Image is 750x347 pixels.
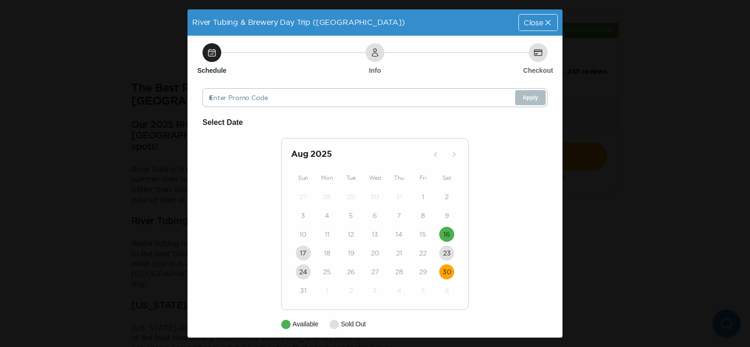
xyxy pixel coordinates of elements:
[344,264,359,279] button: 26
[396,248,402,258] time: 21
[442,267,451,277] time: 30
[192,18,405,26] span: River Tubing & Brewery Day Trip ([GEOGRAPHIC_DATA])
[367,189,382,204] button: 30
[344,246,359,261] button: 19
[344,227,359,242] button: 12
[301,211,305,220] time: 3
[348,230,354,239] time: 12
[524,19,543,26] span: Close
[367,208,382,223] button: 6
[415,246,430,261] button: 22
[422,192,424,201] time: 1
[296,189,311,204] button: 27
[369,66,381,75] h6: Info
[324,248,330,258] time: 18
[435,172,459,184] div: Sat
[197,66,226,75] h6: Schedule
[291,172,315,184] div: Sun
[320,264,335,279] button: 25
[372,230,378,239] time: 13
[439,264,454,279] button: 30
[320,208,335,223] button: 4
[300,230,307,239] time: 10
[445,192,449,201] time: 2
[397,286,401,295] time: 4
[323,192,331,201] time: 28
[391,227,406,242] button: 14
[296,227,311,242] button: 10
[415,227,430,242] button: 15
[439,227,454,242] button: 16
[443,248,451,258] time: 23
[349,211,353,220] time: 5
[292,319,318,329] p: Available
[344,208,359,223] button: 5
[367,227,382,242] button: 13
[296,246,311,261] button: 17
[296,264,311,279] button: 24
[420,230,426,239] time: 15
[415,208,430,223] button: 8
[415,264,430,279] button: 29
[320,189,335,204] button: 28
[396,192,402,201] time: 31
[439,246,454,261] button: 23
[339,172,363,184] div: Tue
[300,192,307,201] time: 27
[523,66,553,75] h6: Checkout
[341,319,366,329] p: Sold Out
[415,283,430,298] button: 5
[315,172,339,184] div: Mon
[421,211,425,220] time: 8
[391,189,406,204] button: 31
[296,283,311,298] button: 31
[300,286,307,295] time: 31
[371,267,379,277] time: 27
[397,211,401,220] time: 7
[439,189,454,204] button: 2
[300,248,306,258] time: 17
[391,246,406,261] button: 21
[299,267,307,277] time: 24
[391,264,406,279] button: 28
[367,246,382,261] button: 20
[320,283,335,298] button: 1
[348,248,354,258] time: 19
[445,286,449,295] time: 6
[325,211,329,220] time: 4
[443,230,450,239] time: 16
[371,248,379,258] time: 20
[439,208,454,223] button: 9
[347,192,355,201] time: 29
[347,267,355,277] time: 26
[344,189,359,204] button: 29
[325,230,330,239] time: 11
[349,286,353,295] time: 2
[411,172,435,184] div: Fri
[419,248,427,258] time: 22
[373,286,377,295] time: 3
[391,208,406,223] button: 7
[445,211,449,220] time: 9
[291,148,428,161] h2: Aug 2025
[439,283,454,298] button: 6
[367,264,382,279] button: 27
[344,283,359,298] button: 2
[396,230,402,239] time: 14
[391,283,406,298] button: 4
[387,172,411,184] div: Thu
[367,283,382,298] button: 3
[415,189,430,204] button: 1
[202,116,547,129] h6: Select Date
[296,208,311,223] button: 3
[363,172,387,184] div: Wed
[326,286,328,295] time: 1
[320,227,335,242] button: 11
[395,267,403,277] time: 28
[421,286,425,295] time: 5
[323,267,331,277] time: 25
[320,246,335,261] button: 18
[419,267,427,277] time: 29
[373,211,377,220] time: 6
[370,192,379,201] time: 30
